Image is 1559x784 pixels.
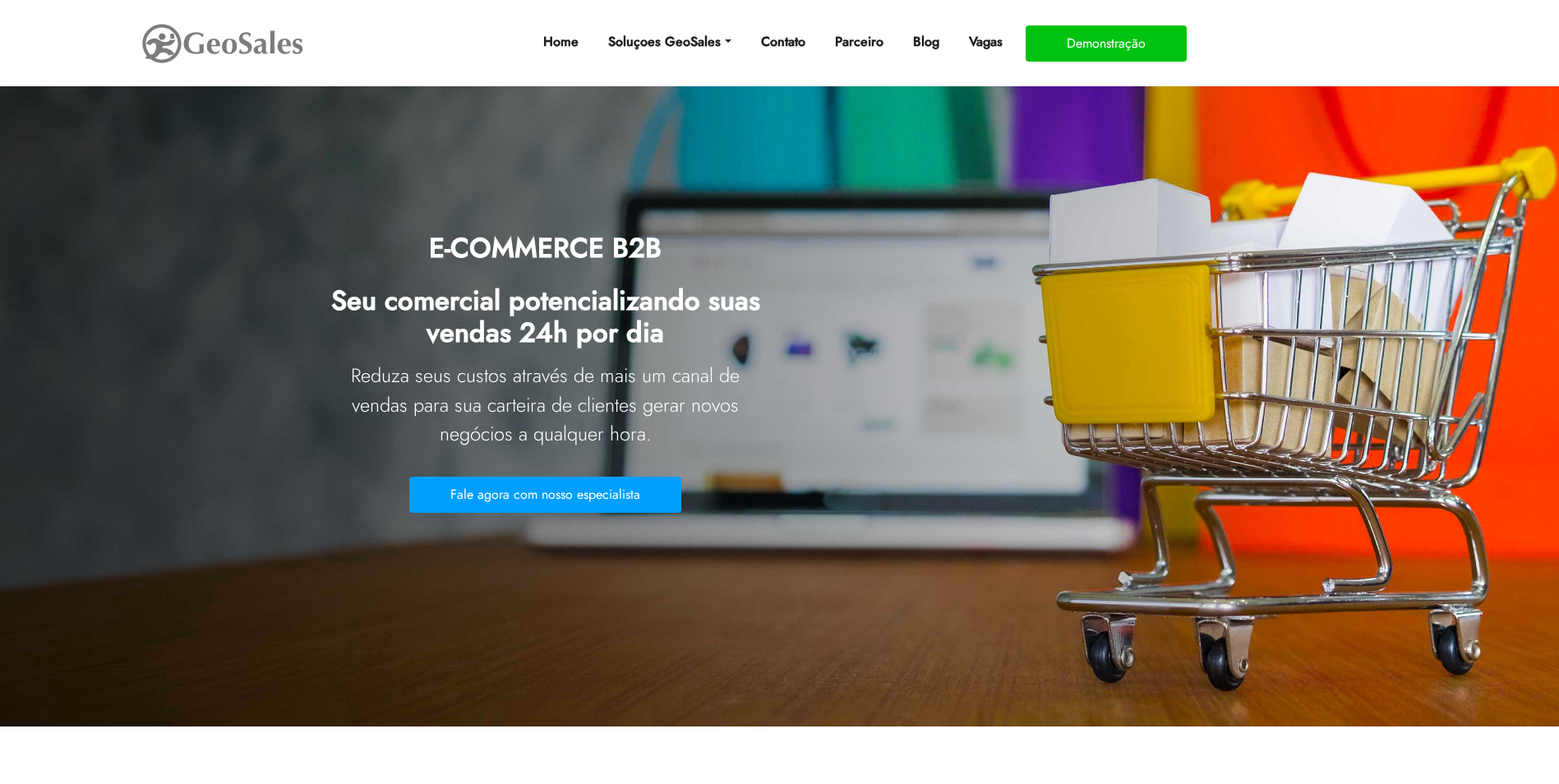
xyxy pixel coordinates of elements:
[906,25,946,58] a: Blog
[324,273,768,358] h2: Seu comercial potencializando suas vendas 24h por dia
[828,25,890,58] a: Parceiro
[1026,25,1187,62] button: Demonstração
[409,477,681,513] button: Fale agora com nosso especialista
[324,362,768,450] p: Reduza seus custos através de mais um canal de vendas para sua carteira de clientes gerar novos n...
[962,25,1009,58] a: Vagas
[602,25,737,58] a: Soluçoes GeoSales
[324,220,768,273] h1: E-COMMERCE B2B
[537,25,585,58] a: Home
[754,25,812,58] a: Contato
[141,21,305,67] img: GeoSales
